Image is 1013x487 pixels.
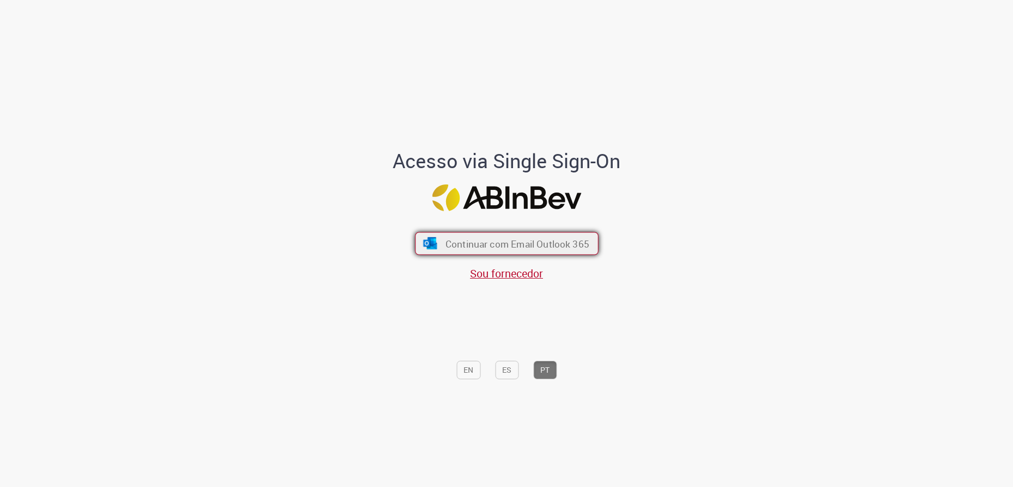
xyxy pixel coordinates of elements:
button: ES [495,361,518,379]
button: ícone Azure/Microsoft 360 Continuar com Email Outlook 365 [415,232,599,255]
span: Continuar com Email Outlook 365 [445,237,589,250]
h1: Acesso via Single Sign-On [356,150,658,172]
a: Sou fornecedor [470,266,543,281]
img: ícone Azure/Microsoft 360 [422,237,438,249]
button: PT [533,361,557,379]
button: EN [456,361,480,379]
img: Logo ABInBev [432,184,581,211]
